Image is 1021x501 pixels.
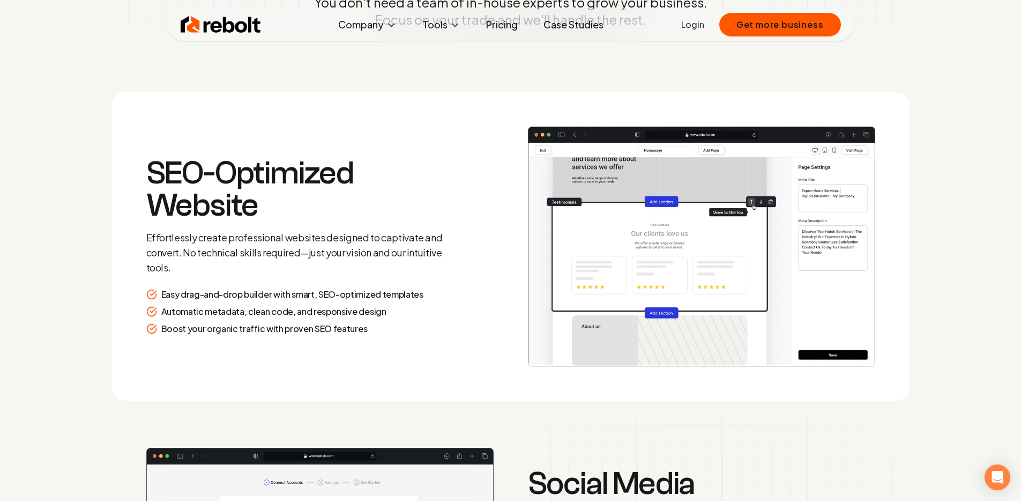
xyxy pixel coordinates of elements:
img: Rebolt Logo [181,14,261,35]
p: Effortlessly create professional websites designed to captivate and convert. No technical skills ... [146,230,455,275]
div: Open Intercom Messenger [985,465,1010,490]
p: Easy drag-and-drop builder with smart, SEO-optimized templates [161,288,423,301]
h3: SEO-Optimized Website [146,157,455,222]
a: Case Studies [535,14,612,35]
button: Tools [414,14,469,35]
button: Get more business [719,13,841,36]
a: Pricing [478,14,526,35]
p: Automatic metadata, clean code, and responsive design [161,305,386,318]
a: Login [681,18,704,31]
img: How it works [528,127,875,366]
p: Boost your organic traffic with proven SEO features [161,322,368,335]
button: Company [330,14,405,35]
